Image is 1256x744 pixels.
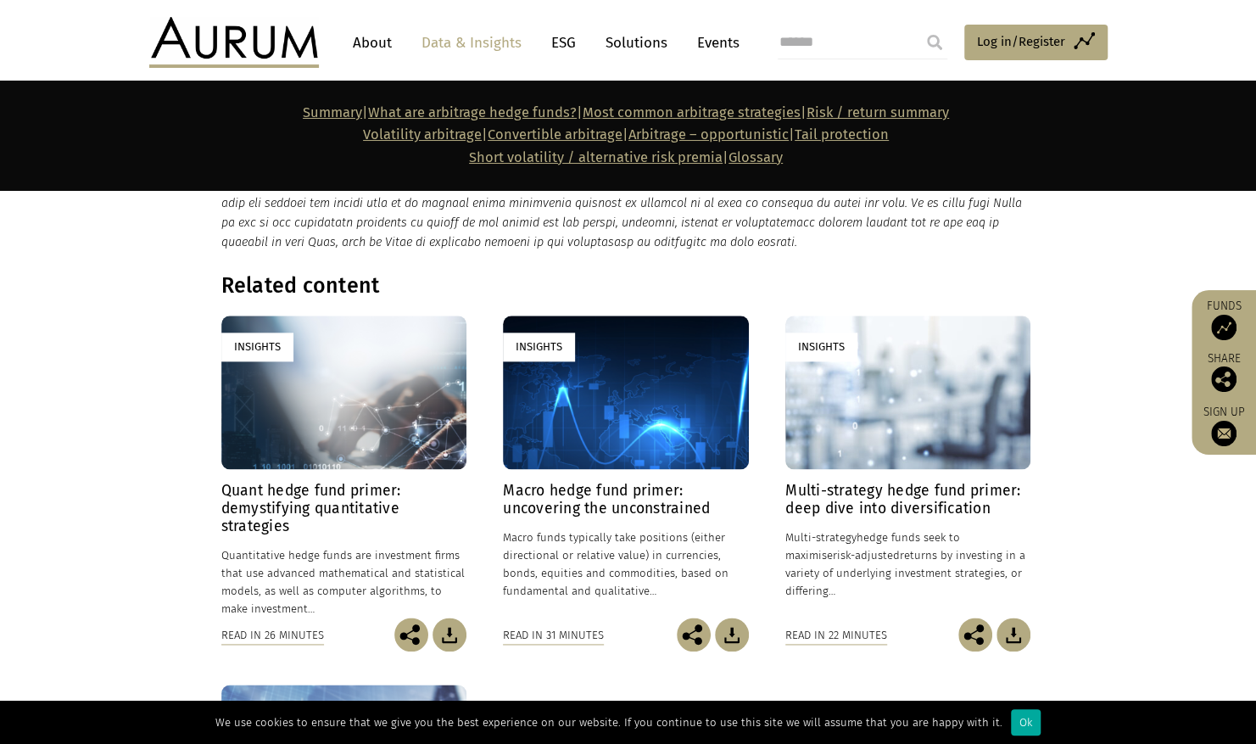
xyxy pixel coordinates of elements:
a: Events [689,27,740,59]
p: hedge funds seek to maximise returns by investing in a variety of underlying investment strategie... [785,529,1030,601]
a: Risk / return summary [807,104,949,120]
a: Funds [1200,299,1248,340]
div: Insights [785,333,857,361]
div: Read in 22 minutes [785,626,887,645]
img: Download Article [996,618,1030,652]
h4: Multi-strategy hedge fund primer: deep dive into diversification [785,482,1030,517]
a: About [344,27,400,59]
a: Glossary [728,149,783,165]
a: What are arbitrage hedge funds? [368,104,577,120]
img: Sign up to our newsletter [1211,421,1236,446]
img: Share this post [958,618,992,652]
div: Insights [503,333,575,361]
strong: | | | [363,126,795,143]
span: Log in/Register [977,31,1065,52]
p: Macro funds typically take positions (either directional or relative value) in currencies, bonds,... [503,529,748,601]
div: Insights [221,333,293,361]
a: Insights Macro hedge fund primer: uncovering the unconstrained Macro funds typically take positio... [503,316,748,618]
a: Insights Multi-strategy hedge fund primer: deep dive into diversification Multi-strategyhedge fun... [785,316,1030,618]
a: Most common arbitrage strategies [583,104,801,120]
input: Submit [918,25,952,59]
a: Solutions [597,27,676,59]
h3: Related content [221,273,817,299]
div: Ok [1011,709,1041,736]
div: Share [1200,353,1248,392]
a: Arbitrage – opportunistic [628,126,789,143]
h4: Macro hedge fund primer: uncovering the unconstrained [503,482,748,517]
img: Access Funds [1211,315,1236,340]
span: Multi-strategy [785,531,857,544]
a: Short volatility / alternative risk premia [469,149,723,165]
img: Aurum [149,17,319,68]
a: Data & Insights [413,27,530,59]
img: Share this post [677,618,711,652]
span: risk-adjusted [833,549,900,562]
a: Summary [303,104,362,120]
a: Tail protection [795,126,889,143]
a: Log in/Register [964,25,1108,60]
img: Share this post [394,618,428,652]
strong: | | | [303,104,807,120]
p: Quantitative hedge funds are investment firms that use advanced mathematical and statistical mode... [221,546,466,618]
img: Download Article [433,618,466,652]
a: Sign up [1200,405,1248,446]
img: Download Article [715,618,749,652]
a: Insights Quant hedge fund primer: demystifying quantitative strategies Quantitative hedge funds a... [221,316,466,618]
a: Convertible arbitrage [488,126,622,143]
img: Share this post [1211,366,1236,392]
h4: Quant hedge fund primer: demystifying quantitative strategies [221,482,466,535]
div: Read in 31 minutes [503,626,604,645]
a: ESG [543,27,584,59]
a: Volatility arbitrage [363,126,482,143]
span: | [469,149,783,165]
div: Read in 26 minutes [221,626,324,645]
